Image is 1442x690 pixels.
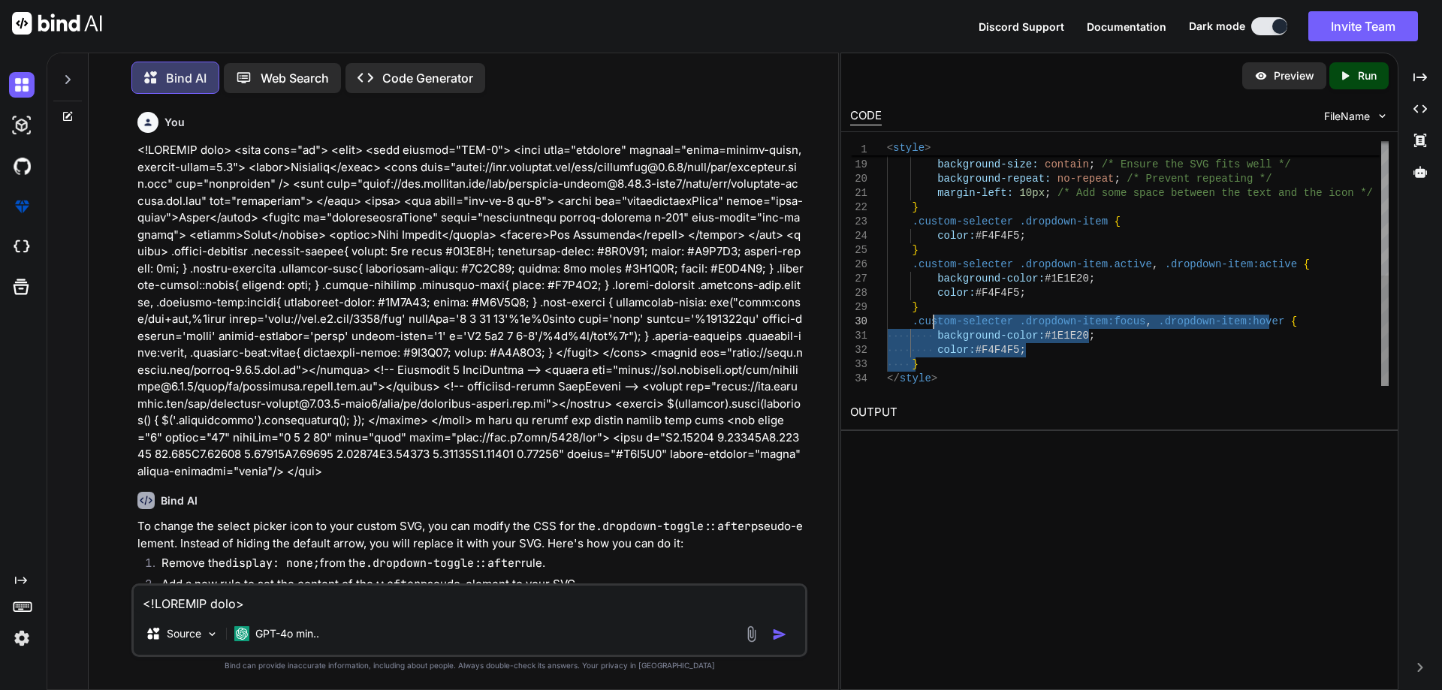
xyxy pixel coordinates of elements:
[937,273,1045,285] span: background-color:
[225,556,320,571] code: display: none;
[937,144,1177,156] span: stroke-linejoin='round'/%3e%3c/svg%3e"
[1045,330,1089,342] span: #1E1E20
[850,272,867,286] div: 27
[850,158,867,172] div: 19
[937,287,975,299] span: color:
[149,555,804,576] li: Remove the from the rule.
[1019,315,1145,327] span: .dropdown-item:focus
[1324,109,1370,124] span: FileName
[137,518,804,552] p: To change the select picker icon to your custom SVG, you can modify the CSS for the pseudo-elemen...
[1127,173,1272,185] span: /* Prevent repeating */
[979,19,1064,35] button: Discord Support
[1101,158,1290,170] span: /* Ensure the SVG fits well */
[1045,273,1089,285] span: #1E1E20
[850,258,867,272] div: 26
[1019,215,1108,227] span: .dropdown-item
[899,372,931,384] span: style
[1114,173,1120,185] span: ;
[1057,187,1373,199] span: /* Add some space between the text and the icon */
[850,243,867,258] div: 25
[841,395,1398,430] h2: OUTPUT
[979,20,1064,33] span: Discord Support
[937,330,1045,342] span: background-color:
[1019,344,1025,356] span: ;
[1057,173,1115,185] span: no-repeat
[149,576,804,597] li: Add a new rule to set the content of the pseudo-element to your SVG.
[1376,110,1389,122] img: chevron down
[912,215,1012,227] span: .custom-selecter
[596,519,751,534] code: .dropdown-toggle::after
[1019,258,1151,270] span: .dropdown-item.active
[850,372,867,386] div: 34
[937,173,1051,185] span: background-repeat:
[1019,287,1025,299] span: ;
[261,69,329,87] p: Web Search
[912,201,918,213] span: }
[9,194,35,219] img: premium
[137,142,804,480] p: <!LOREMIP dolo> <sita cons="ad"> <elit> <sedd eiusmod="TEM-0"> <inci utla="etdolore" magnaal="eni...
[255,626,319,641] p: GPT-4o min..
[1274,68,1314,83] p: Preview
[1358,68,1377,83] p: Run
[912,258,1012,270] span: .custom-selecter
[887,142,893,154] span: <
[937,344,975,356] span: color:
[850,343,867,357] div: 32
[9,625,35,651] img: settings
[1177,144,1183,156] span: )
[1303,258,1309,270] span: {
[937,187,1013,199] span: margin-left:
[912,244,918,256] span: }
[1019,230,1025,242] span: ;
[1164,258,1296,270] span: .dropdown-item:active
[9,113,35,138] img: darkAi-studio
[161,493,198,508] h6: Bind AI
[382,69,473,87] p: Code Generator
[131,660,807,671] p: Bind can provide inaccurate information, including about people. Always double-check its answers....
[1045,187,1051,199] span: ;
[366,556,521,571] code: .dropdown-toggle::after
[166,69,207,87] p: Bind AI
[931,372,937,384] span: >
[1254,69,1268,83] img: preview
[850,107,882,125] div: CODE
[893,142,925,154] span: style
[164,115,185,130] h6: You
[850,186,867,200] div: 21
[1045,158,1089,170] span: contain
[912,315,1012,327] span: .custom-selecter
[912,301,918,313] span: }
[850,229,867,243] div: 24
[234,626,249,641] img: GPT-4o mini
[206,628,219,640] img: Pick Models
[1087,20,1166,33] span: Documentation
[743,625,760,643] img: attachment
[937,158,1038,170] span: background-size:
[12,12,102,35] img: Bind AI
[887,372,900,384] span: </
[1019,187,1045,199] span: 10px
[1184,144,1190,156] span: ;
[373,577,421,592] code: ::after
[1089,273,1095,285] span: ;
[1189,19,1245,34] span: Dark mode
[850,300,867,315] div: 29
[167,626,201,641] p: Source
[850,143,867,157] span: 1
[1087,19,1166,35] button: Documentation
[9,234,35,260] img: cloudideIcon
[975,344,1019,356] span: #F4F4F5
[850,329,867,343] div: 31
[1089,330,1095,342] span: ;
[850,286,867,300] div: 28
[1158,315,1284,327] span: .dropdown-item:hover
[975,287,1019,299] span: #F4F4F5
[9,153,35,179] img: githubDark
[937,230,975,242] span: color:
[1145,315,1151,327] span: ,
[912,358,918,370] span: }
[1308,11,1418,41] button: Invite Team
[850,200,867,215] div: 22
[9,72,35,98] img: darkChat
[1114,215,1120,227] span: {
